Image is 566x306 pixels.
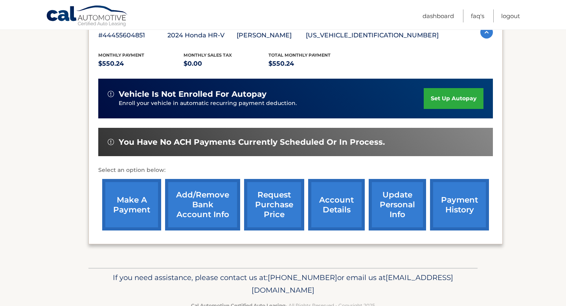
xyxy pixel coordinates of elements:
[119,137,385,147] span: You have no ACH payments currently scheduled or in process.
[46,5,129,28] a: Cal Automotive
[184,52,232,58] span: Monthly sales Tax
[94,271,472,297] p: If you need assistance, please contact us at: or email us at
[268,58,354,69] p: $550.24
[119,89,266,99] span: vehicle is not enrolled for autopay
[430,179,489,230] a: payment history
[102,179,161,230] a: make a payment
[252,273,453,295] span: [EMAIL_ADDRESS][DOMAIN_NAME]
[119,99,424,108] p: Enroll your vehicle in automatic recurring payment deduction.
[108,139,114,145] img: alert-white.svg
[98,30,167,41] p: #44455604851
[244,179,304,230] a: request purchase price
[471,9,484,22] a: FAQ's
[306,30,439,41] p: [US_VEHICLE_IDENTIFICATION_NUMBER]
[98,58,184,69] p: $550.24
[424,88,483,109] a: set up autopay
[237,30,306,41] p: [PERSON_NAME]
[268,52,331,58] span: Total Monthly Payment
[98,52,144,58] span: Monthly Payment
[108,91,114,97] img: alert-white.svg
[98,166,493,175] p: Select an option below:
[268,273,337,282] span: [PHONE_NUMBER]
[167,30,237,41] p: 2024 Honda HR-V
[369,179,426,230] a: update personal info
[501,9,520,22] a: Logout
[165,179,240,230] a: Add/Remove bank account info
[308,179,365,230] a: account details
[480,26,493,39] img: accordion-active.svg
[423,9,454,22] a: Dashboard
[184,58,269,69] p: $0.00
